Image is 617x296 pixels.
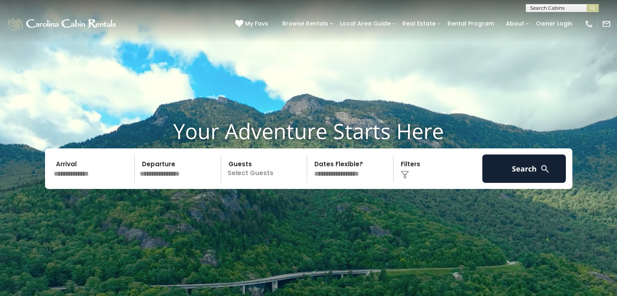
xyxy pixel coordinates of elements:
img: filter--v1.png [401,171,409,179]
a: Owner Login [532,17,576,30]
button: Search [482,154,566,183]
a: About [502,17,528,30]
a: Browse Rentals [278,17,332,30]
p: Select Guests [224,154,307,183]
a: Rental Program [443,17,498,30]
img: mail-regular-white.png [602,19,611,28]
span: My Favs [245,19,268,28]
a: My Favs [235,19,270,28]
a: Local Area Guide [336,17,395,30]
img: White-1-1-2.png [6,16,118,32]
h1: Your Adventure Starts Here [6,118,611,144]
a: Real Estate [398,17,440,30]
img: phone-regular-white.png [585,19,593,28]
img: search-regular-white.png [540,164,550,174]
